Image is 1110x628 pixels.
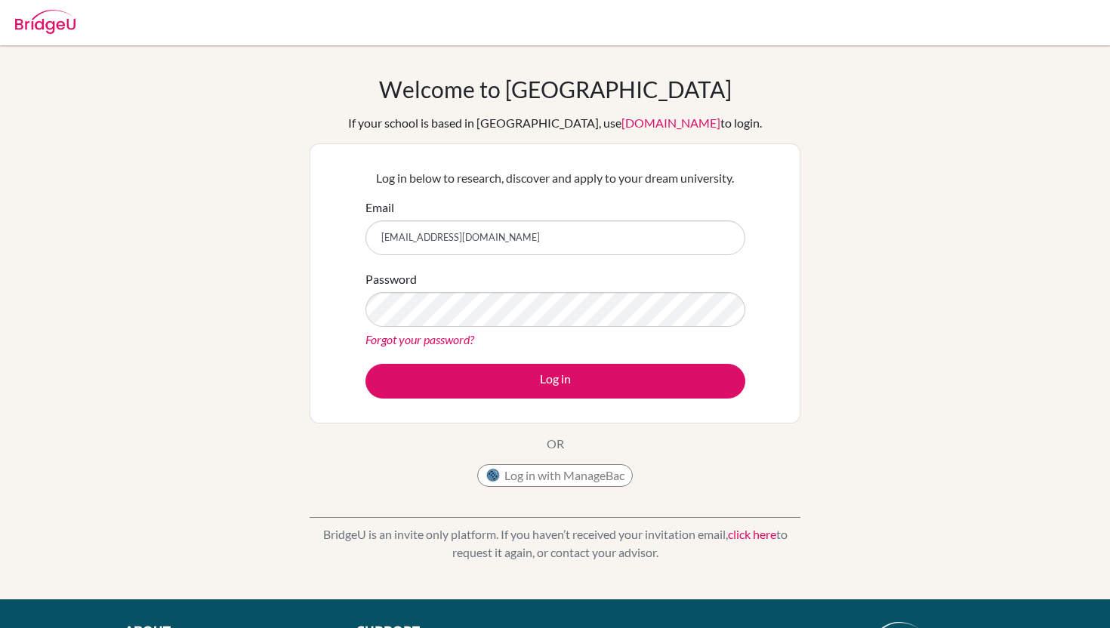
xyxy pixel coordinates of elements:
h1: Welcome to [GEOGRAPHIC_DATA] [379,75,732,103]
button: Log in [365,364,745,399]
label: Email [365,199,394,217]
a: Forgot your password? [365,332,474,346]
a: click here [728,527,776,541]
div: If your school is based in [GEOGRAPHIC_DATA], use to login. [348,114,762,132]
img: Bridge-U [15,10,76,34]
p: BridgeU is an invite only platform. If you haven’t received your invitation email, to request it ... [310,525,800,562]
label: Password [365,270,417,288]
a: [DOMAIN_NAME] [621,115,720,130]
button: Log in with ManageBac [477,464,633,487]
p: OR [547,435,564,453]
p: Log in below to research, discover and apply to your dream university. [365,169,745,187]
